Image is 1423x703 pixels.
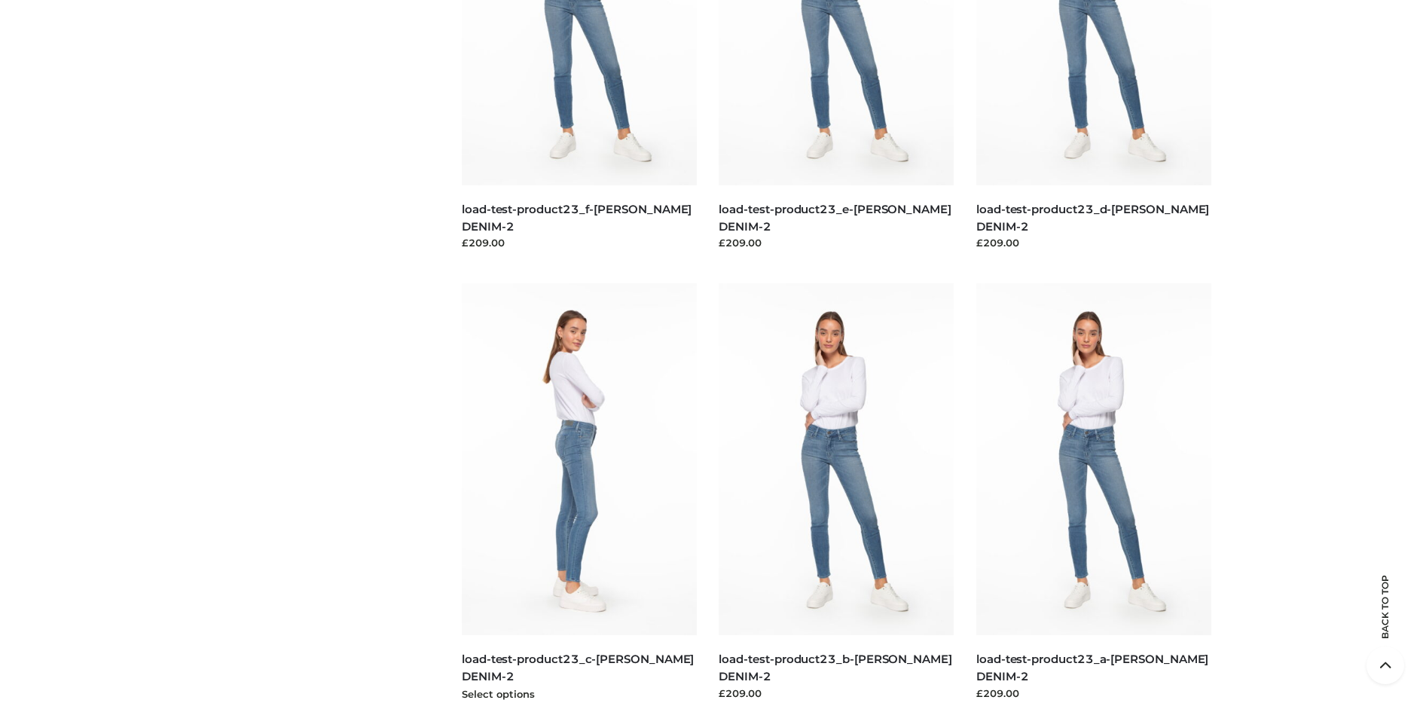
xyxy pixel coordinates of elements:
[976,235,1211,250] div: £209.00
[719,235,954,250] div: £209.00
[976,686,1211,701] div: £209.00
[976,202,1209,234] a: load-test-product23_d-[PERSON_NAME] DENIM-2
[719,202,951,234] a: load-test-product23_e-[PERSON_NAME] DENIM-2
[462,235,697,250] div: £209.00
[462,688,535,700] a: Select options
[976,652,1208,683] a: load-test-product23_a-[PERSON_NAME] DENIM-2
[1367,601,1404,639] span: Back to top
[719,686,954,701] div: £209.00
[462,652,694,683] a: load-test-product23_c-[PERSON_NAME] DENIM-2
[719,652,951,683] a: load-test-product23_b-[PERSON_NAME] DENIM-2
[462,202,692,234] a: load-test-product23_f-[PERSON_NAME] DENIM-2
